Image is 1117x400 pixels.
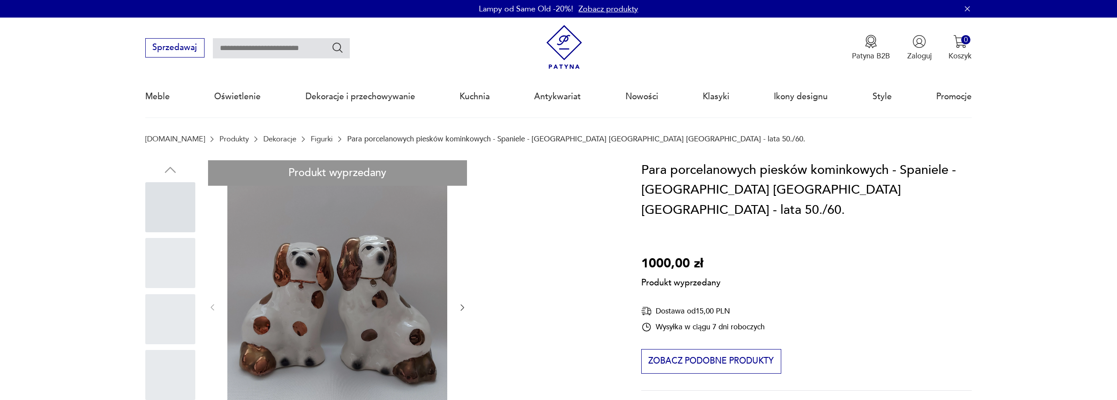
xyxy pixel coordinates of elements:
button: Sprzedawaj [145,38,205,58]
p: Patyna B2B [852,51,890,61]
a: Klasyki [703,76,729,117]
a: Antykwariat [534,76,581,117]
button: Szukaj [331,41,344,54]
a: Produkty [219,135,249,143]
a: Meble [145,76,170,117]
button: 0Koszyk [948,35,972,61]
a: Dekoracje [263,135,296,143]
a: Sprzedawaj [145,45,205,52]
a: Ikona medaluPatyna B2B [852,35,890,61]
h1: Para porcelanowych piesków kominkowych - Spaniele - [GEOGRAPHIC_DATA] [GEOGRAPHIC_DATA] [GEOGRAPH... [641,160,972,220]
p: Koszyk [948,51,972,61]
a: Oświetlenie [214,76,261,117]
img: Ikona dostawy [641,306,652,317]
button: Zobacz podobne produkty [641,349,781,374]
img: Ikona koszyka [953,35,967,48]
img: Ikona medalu [864,35,878,48]
p: Produkt wyprzedany [641,274,721,289]
a: Nowości [625,76,658,117]
p: Para porcelanowych piesków kominkowych - Spaniele - [GEOGRAPHIC_DATA] [GEOGRAPHIC_DATA] [GEOGRAPH... [347,135,805,143]
p: Zaloguj [907,51,932,61]
a: Dekoracje i przechowywanie [305,76,415,117]
a: Style [873,76,892,117]
a: Kuchnia [460,76,490,117]
p: 1000,00 zł [641,254,721,274]
button: Patyna B2B [852,35,890,61]
div: Wysyłka w ciągu 7 dni roboczych [641,322,765,332]
a: Ikony designu [774,76,828,117]
p: Lampy od Same Old -20%! [479,4,573,14]
div: 0 [961,35,970,44]
a: Figurki [311,135,333,143]
a: Zobacz produkty [578,4,638,14]
a: Promocje [936,76,972,117]
div: Dostawa od 15,00 PLN [641,306,765,317]
button: Zaloguj [907,35,932,61]
img: Patyna - sklep z meblami i dekoracjami vintage [542,25,586,69]
a: [DOMAIN_NAME] [145,135,205,143]
img: Ikonka użytkownika [912,35,926,48]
